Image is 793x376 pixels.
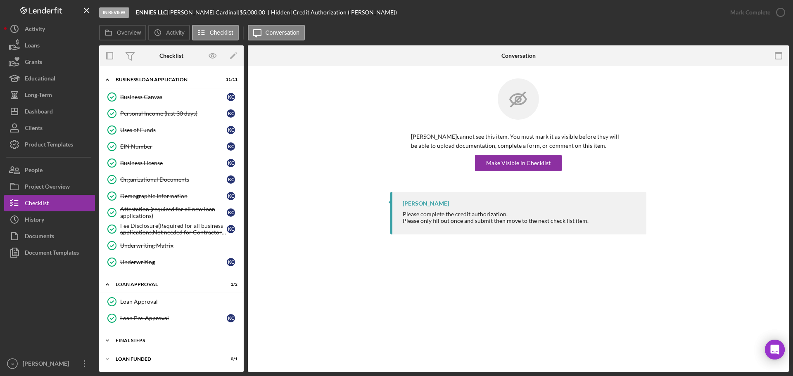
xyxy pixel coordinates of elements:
div: LOAN FUNDED [116,357,217,362]
div: BUSINESS LOAN APPLICATION [116,77,217,82]
div: 0 / 1 [223,357,237,362]
div: K C [227,225,235,233]
div: K C [227,314,235,322]
div: Organizational Documents [120,176,227,183]
a: Attestation (required for all new loan applications)KC [103,204,240,221]
a: Clients [4,120,95,136]
button: Dashboard [4,103,95,120]
button: Project Overview [4,178,95,195]
div: Underwriting [120,259,227,265]
div: | [Hidden] Credit Authorization ([PERSON_NAME]) [268,9,397,16]
div: Checklist [159,52,183,59]
label: Activity [166,29,184,36]
button: Grants [4,54,95,70]
button: Document Templates [4,244,95,261]
div: Loan Approval [120,298,239,305]
button: Educational [4,70,95,87]
div: | [136,9,169,16]
div: 2 / 2 [223,282,237,287]
div: [PERSON_NAME] Cardinal | [169,9,240,16]
div: Loan Approval [116,282,217,287]
div: Checklist [25,195,49,213]
button: Activity [4,21,95,37]
div: [PERSON_NAME] [21,355,74,374]
div: Final Steps [116,338,233,343]
button: Mark Complete [722,4,789,21]
div: $5,000.00 [240,9,268,16]
a: Demographic InformationKC [103,188,240,204]
button: Loans [4,37,95,54]
div: History [25,211,44,230]
div: Product Templates [25,136,73,155]
div: EIN Number [120,143,227,150]
div: 11 / 11 [223,77,237,82]
div: Business License [120,160,227,166]
div: K C [227,159,235,167]
div: Please complete the credit authorization. [403,211,589,224]
div: K C [227,258,235,266]
div: K C [227,93,235,101]
div: K C [227,208,235,217]
div: Conversation [501,52,536,59]
div: K C [227,175,235,184]
button: Make Visible in Checklist [475,155,562,171]
div: Document Templates [25,244,79,263]
button: People [4,162,95,178]
div: Mark Complete [730,4,770,21]
a: Business LicenseKC [103,155,240,171]
button: Product Templates [4,136,95,153]
div: People [25,162,43,180]
a: Personal Income (last 30 days)KC [103,105,240,122]
div: Project Overview [25,178,70,197]
div: Underwriting Matrix [120,242,239,249]
a: EIN NumberKC [103,138,240,155]
a: Loan Pre-ApprovalKC [103,310,240,326]
p: [PERSON_NAME] cannot see this item. You must mark it as visible before they will be able to uploa... [411,132,626,151]
a: Business CanvasKC [103,89,240,105]
button: Conversation [248,25,305,40]
button: Checklist [192,25,239,40]
text: IV [10,362,14,366]
a: Uses of FundsKC [103,122,240,138]
div: Long-Term [25,87,52,105]
div: K C [227,126,235,134]
div: Demographic Information [120,193,227,199]
div: Uses of Funds [120,127,227,133]
div: Loans [25,37,40,56]
button: IV[PERSON_NAME] [4,355,95,372]
b: ENNIES LLC [136,9,167,16]
div: Activity [25,21,45,39]
div: Loan Pre-Approval [120,315,227,322]
div: Attestation (required for all new loan applications) [120,206,227,219]
div: Dashboard [25,103,53,122]
div: K C [227,109,235,118]
a: Organizational DocumentsKC [103,171,240,188]
button: Checklist [4,195,95,211]
div: Fee Disclosure(Required for all business applications,Not needed for Contractor loans) [120,222,227,236]
div: Business Canvas [120,94,227,100]
a: Fee Disclosure(Required for all business applications,Not needed for Contractor loans)KC [103,221,240,237]
a: UnderwritingKC [103,254,240,270]
button: Long-Term [4,87,95,103]
div: Documents [25,228,54,246]
div: [PERSON_NAME] [403,200,449,207]
a: Underwriting Matrix [103,237,240,254]
div: Personal Income (last 30 days) [120,110,227,117]
button: Documents [4,228,95,244]
button: Activity [148,25,190,40]
div: Please only fill out once and submit then move to the next check list item. [403,218,589,224]
a: Loan Approval [103,293,240,310]
div: Grants [25,54,42,72]
div: Make Visible in Checklist [486,155,551,171]
button: History [4,211,95,228]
